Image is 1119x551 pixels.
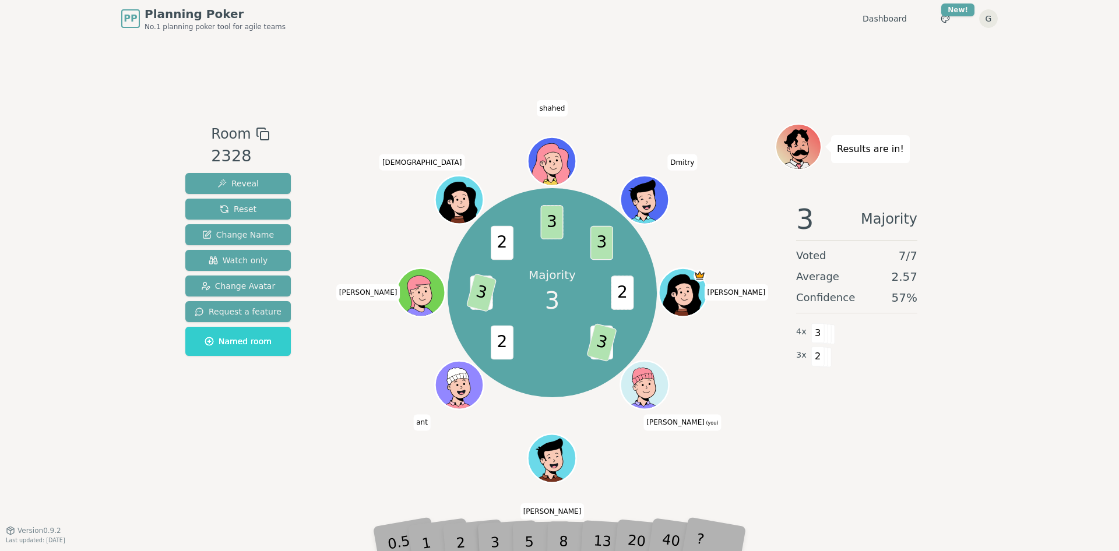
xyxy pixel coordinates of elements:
[796,248,826,264] span: Voted
[185,199,291,220] button: Reset
[211,144,269,168] div: 2328
[205,335,272,347] span: Named room
[466,273,497,312] span: 3
[705,284,769,301] span: Click to change your name
[491,226,513,260] span: 2
[185,224,291,245] button: Change Name
[643,415,721,431] span: Click to change your name
[705,421,719,426] span: (you)
[201,280,276,292] span: Change Avatar
[185,250,291,271] button: Watch only
[811,347,825,366] span: 2
[185,173,291,194] button: Reveal
[545,283,559,318] span: 3
[667,154,697,171] span: Click to change your name
[220,203,256,215] span: Reset
[379,154,465,171] span: Click to change your name
[587,323,618,362] span: 3
[145,22,286,31] span: No.1 planning poker tool for agile teams
[202,229,274,241] span: Change Name
[891,269,917,285] span: 2.57
[520,503,585,520] span: Click to change your name
[211,123,251,144] span: Room
[796,205,814,233] span: 3
[209,255,268,266] span: Watch only
[611,275,634,310] span: 2
[195,306,281,317] span: Request a feature
[590,226,613,260] span: 3
[529,267,576,283] p: Majority
[537,100,568,116] span: Click to change your name
[121,6,286,31] a: PPPlanning PokerNo.1 planning poker tool for agile teams
[892,289,917,306] span: 57 %
[899,248,917,264] span: 7 / 7
[837,141,904,157] p: Results are in!
[796,289,855,306] span: Confidence
[491,326,513,360] span: 2
[185,301,291,322] button: Request a feature
[979,9,998,28] button: G
[336,284,400,301] span: Click to change your name
[622,362,668,408] button: Click to change your avatar
[185,275,291,296] button: Change Avatar
[796,326,807,338] span: 4 x
[541,205,564,239] span: 3
[811,323,825,343] span: 3
[796,349,807,362] span: 3 x
[941,3,974,16] div: New!
[694,270,706,282] span: Albert is the host
[863,13,907,24] a: Dashboard
[145,6,286,22] span: Planning Poker
[217,178,259,189] span: Reveal
[185,327,291,356] button: Named room
[6,526,61,535] button: Version0.9.2
[413,415,431,431] span: Click to change your name
[17,526,61,535] span: Version 0.9.2
[796,269,839,285] span: Average
[6,537,65,543] span: Last updated: [DATE]
[124,12,137,26] span: PP
[861,205,917,233] span: Majority
[935,8,956,29] button: New!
